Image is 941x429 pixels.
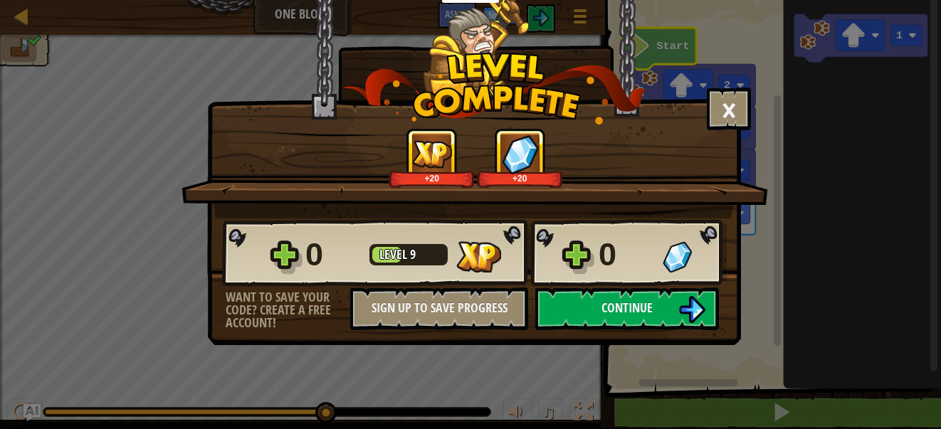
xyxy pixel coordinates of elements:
[663,241,692,272] img: Gems Gained
[379,245,410,263] span: Level
[535,287,719,330] button: Continue
[480,173,560,184] div: +20
[599,232,654,277] div: 0
[678,296,705,323] img: Continue
[410,245,416,263] span: 9
[502,134,539,174] img: Gems Gained
[226,291,350,329] div: Want to save your code? Create a free account!
[350,287,528,330] button: Sign Up to Save Progress
[707,88,751,130] button: ×
[391,173,472,184] div: +20
[601,299,653,317] span: Continue
[412,140,452,168] img: XP Gained
[456,241,501,272] img: XP Gained
[342,53,647,125] img: level_complete.png
[305,232,361,277] div: 0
